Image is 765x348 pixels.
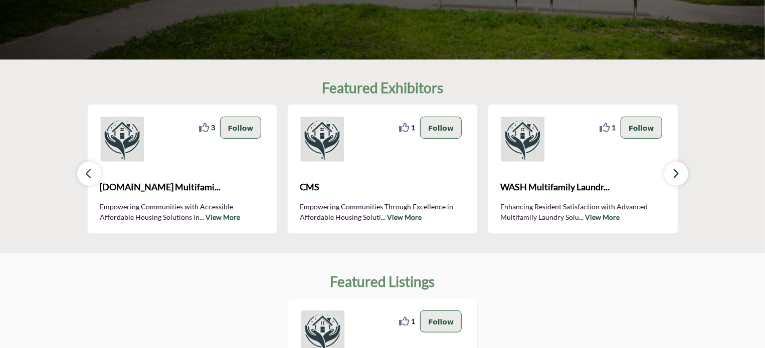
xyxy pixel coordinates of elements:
[500,174,666,201] a: WASH Multifamily Laundr...
[300,174,465,201] a: CMS
[500,174,666,201] b: WASH Multifamily Laundry Systems
[300,117,345,162] img: CMS
[100,201,265,221] p: Empowering Communities with Accessible Affordable Housing Solutions in
[411,122,415,133] span: 1
[322,80,443,97] h2: Featured Exhibitors
[100,180,265,194] span: [DOMAIN_NAME] Multifami...
[206,213,240,221] a: View More
[411,316,415,326] span: 1
[220,117,262,139] button: Follow
[100,174,265,201] a: [DOMAIN_NAME] Multifami...
[420,117,462,139] button: Follow
[330,273,435,290] h2: Featured Listings
[381,213,386,221] span: ...
[500,180,666,194] span: WASH Multifamily Laundr...
[387,213,422,221] a: View More
[300,180,465,194] span: CMS
[228,122,254,133] p: Follow
[579,213,584,221] span: ...
[500,117,545,162] img: WASH Multifamily Laundry Systems
[200,213,204,221] span: ...
[629,122,654,133] p: Follow
[428,122,454,133] p: Follow
[100,174,265,201] b: Aptfinder.org Multifamily Affordable Properties
[211,122,215,133] span: 3
[500,201,666,221] p: Enhancing Resident Satisfaction with Advanced Multifamily Laundry Solu
[100,117,145,162] img: Aptfinder.org Multifamily Affordable Properties
[420,310,462,332] button: Follow
[585,213,620,221] a: View More
[428,316,454,327] p: Follow
[621,117,662,139] button: Follow
[612,122,616,133] span: 1
[300,201,465,221] p: Empowering Communities Through Excellence in Affordable Housing Soluti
